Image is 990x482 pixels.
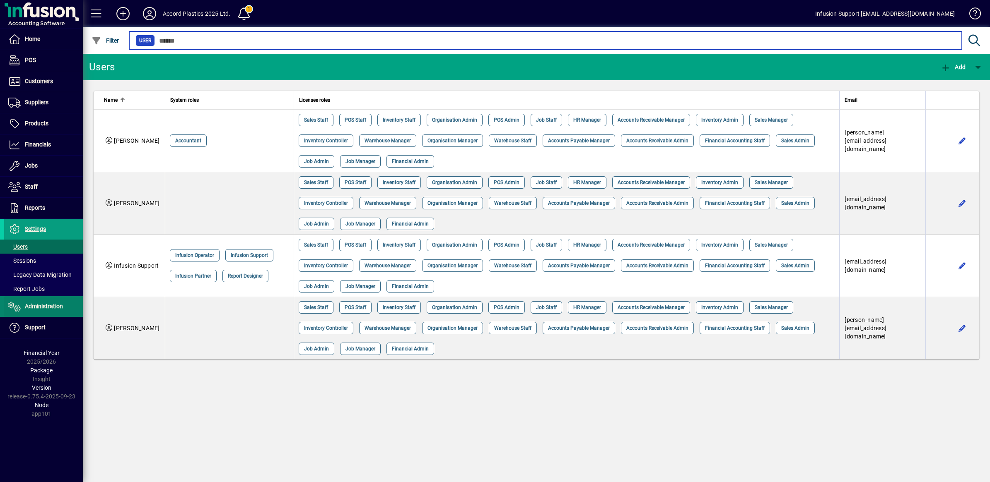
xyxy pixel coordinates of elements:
[25,204,45,211] span: Reports
[392,282,429,290] span: Financial Admin
[705,137,765,145] span: Financial Accounting Staff
[304,345,329,353] span: Job Admin
[25,324,46,331] span: Support
[4,71,83,92] a: Customers
[432,303,477,312] span: Organisation Admin
[114,200,159,206] span: [PERSON_NAME]
[365,261,411,270] span: Warehouse Manager
[939,60,968,74] button: Add
[32,384,51,391] span: Version
[170,96,199,105] span: System roles
[392,345,429,353] span: Financial Admin
[626,261,688,270] span: Accounts Receivable Admin
[548,199,610,207] span: Accounts Payable Manager
[365,324,411,332] span: Warehouse Manager
[618,178,685,187] span: Accounts Receivable Manager
[392,157,429,165] span: Financial Admin
[432,241,477,249] span: Organisation Admin
[231,251,268,259] span: Infusion Support
[536,178,557,187] span: Job Staff
[548,261,610,270] span: Accounts Payable Manager
[755,178,788,187] span: Sales Manager
[494,199,531,207] span: Warehouse Staff
[536,116,557,124] span: Job Staff
[114,137,159,144] span: [PERSON_NAME]
[494,137,531,145] span: Warehouse Staff
[383,178,415,187] span: Inventory Staff
[383,116,415,124] span: Inventory Staff
[573,178,601,187] span: HR Manager
[755,303,788,312] span: Sales Manager
[4,198,83,218] a: Reports
[8,257,36,264] span: Sessions
[4,156,83,176] a: Jobs
[956,134,969,147] button: Edit
[548,324,610,332] span: Accounts Payable Manager
[304,324,348,332] span: Inventory Controller
[114,262,159,269] span: Infusion Support
[4,317,83,338] a: Support
[304,116,328,124] span: Sales Staff
[345,178,366,187] span: POS Staff
[25,99,48,106] span: Suppliers
[25,141,51,148] span: Financials
[345,116,366,124] span: POS Staff
[25,303,63,309] span: Administration
[8,243,28,250] span: Users
[845,96,857,105] span: Email
[755,116,788,124] span: Sales Manager
[345,345,375,353] span: Job Manager
[427,199,478,207] span: Organisation Manager
[618,116,685,124] span: Accounts Receivable Manager
[345,303,366,312] span: POS Staff
[4,282,83,296] a: Report Jobs
[701,116,738,124] span: Inventory Admin
[25,36,40,42] span: Home
[383,303,415,312] span: Inventory Staff
[25,78,53,84] span: Customers
[626,137,688,145] span: Accounts Receivable Admin
[701,178,738,187] span: Inventory Admin
[494,241,519,249] span: POS Admin
[175,251,214,259] span: Infusion Operator
[815,7,955,20] div: Infusion Support [EMAIL_ADDRESS][DOMAIN_NAME]
[4,254,83,268] a: Sessions
[299,96,330,105] span: Licensee roles
[432,178,477,187] span: Organisation Admin
[25,183,38,190] span: Staff
[35,402,48,408] span: Node
[705,199,765,207] span: Financial Accounting Staff
[104,96,160,105] div: Name
[781,199,809,207] span: Sales Admin
[304,137,348,145] span: Inventory Controller
[618,303,685,312] span: Accounts Receivable Manager
[701,241,738,249] span: Inventory Admin
[573,241,601,249] span: HR Manager
[24,350,60,356] span: Financial Year
[345,282,375,290] span: Job Manager
[548,137,610,145] span: Accounts Payable Manager
[4,268,83,282] a: Legacy Data Migration
[139,36,151,45] span: User
[536,303,557,312] span: Job Staff
[304,261,348,270] span: Inventory Controller
[755,241,788,249] span: Sales Manager
[536,241,557,249] span: Job Staff
[432,116,477,124] span: Organisation Admin
[618,241,685,249] span: Accounts Receivable Manager
[845,317,886,340] span: [PERSON_NAME][EMAIL_ADDRESS][DOMAIN_NAME]
[228,272,263,280] span: Report Designer
[175,272,211,280] span: Infusion Partner
[304,303,328,312] span: Sales Staff
[175,137,201,145] span: Accountant
[8,271,72,278] span: Legacy Data Migration
[25,225,46,232] span: Settings
[304,282,329,290] span: Job Admin
[845,129,886,152] span: [PERSON_NAME][EMAIL_ADDRESS][DOMAIN_NAME]
[573,116,601,124] span: HR Manager
[4,240,83,254] a: Users
[845,196,886,211] span: [EMAIL_ADDRESS][DOMAIN_NAME]
[427,261,478,270] span: Organisation Manager
[304,241,328,249] span: Sales Staff
[4,29,83,50] a: Home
